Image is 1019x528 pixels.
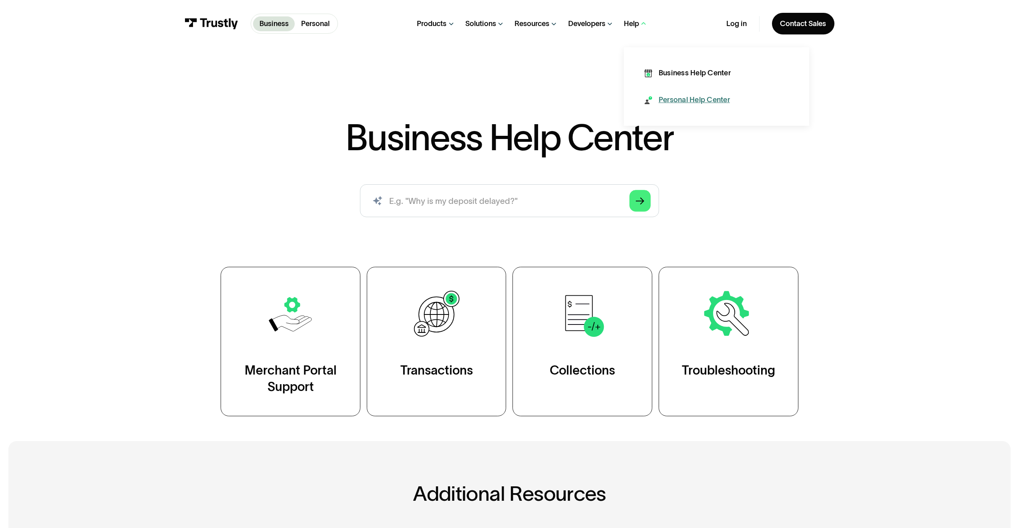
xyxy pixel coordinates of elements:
[185,18,238,29] img: Trustly Logo
[624,47,810,126] nav: Help
[659,267,798,416] a: Troubleshooting
[659,95,730,105] div: Personal Help Center
[346,119,673,155] h1: Business Help Center
[682,362,775,379] div: Troubleshooting
[221,267,360,416] a: Merchant Portal Support
[772,13,834,34] a: Contact Sales
[550,362,615,379] div: Collections
[513,267,652,416] a: Collections
[624,19,639,28] div: Help
[465,19,496,28] div: Solutions
[301,18,330,29] p: Personal
[644,68,730,79] a: Business Help Center
[242,362,340,395] div: Merchant Portal Support
[568,19,605,28] div: Developers
[259,18,289,29] p: Business
[515,19,549,28] div: Resources
[211,482,809,505] h2: Additional Resources
[417,19,446,28] div: Products
[780,19,826,28] div: Contact Sales
[253,16,295,31] a: Business
[295,16,336,31] a: Personal
[659,68,731,79] div: Business Help Center
[726,19,747,28] a: Log in
[367,267,506,416] a: Transactions
[360,184,659,217] form: Search
[360,184,659,217] input: search
[644,95,730,105] a: Personal Help Center
[400,362,473,379] div: Transactions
